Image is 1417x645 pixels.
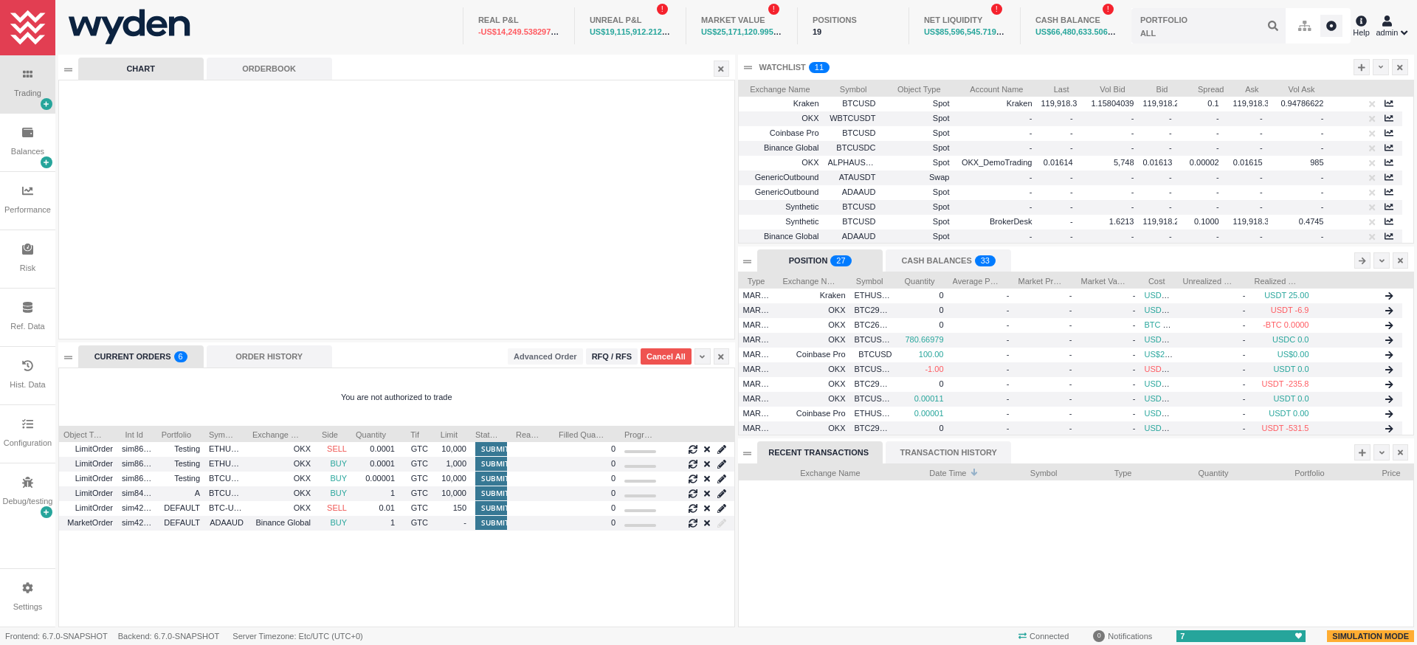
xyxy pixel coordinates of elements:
span: 0.01614 [1044,158,1078,167]
span: Coinbase Pro [796,350,846,359]
span: 0.1000 [1194,217,1224,226]
span: 0 [939,306,943,314]
span: 0 [939,424,943,432]
span: - [1321,143,1324,152]
span: USDT 0.0 [1273,365,1309,373]
span: WBTCUSDT [828,110,876,127]
span: - [1321,202,1324,211]
span: 119,918.3000 [1233,217,1288,226]
span: - [1243,365,1246,373]
span: Kraken [820,291,846,300]
span: BTCUSD [828,199,876,215]
span: - [1133,379,1136,388]
span: - [1070,232,1078,241]
span: - [1260,143,1268,152]
span: - [1260,114,1268,123]
sup: 6 [174,351,187,362]
span: - [1069,320,1072,329]
span: BTC26M2024 P26000 [855,317,892,334]
p: 2 [836,255,841,270]
span: USDT -235.8 [1262,379,1309,388]
span: Advanced Order [514,351,577,363]
span: 119,918.3 [1233,99,1275,108]
div: CHART [78,58,204,80]
span: 0 [939,320,943,329]
span: 0 [939,291,943,300]
span: US$2,574,763.03 [1145,350,1208,359]
span: USDT 0.0 [1145,424,1180,432]
div: UNREAL P&L [590,14,671,27]
span: BTCUSDC [855,331,892,348]
span: LimitOrder [63,441,113,458]
span: - [1131,173,1134,182]
span: Cancel All [647,351,686,363]
span: USDT 0.0 [1145,306,1180,314]
span: GTC [404,500,428,517]
span: LimitOrder [63,455,113,472]
p: 7 [841,255,845,270]
div: Balances [11,145,44,158]
span: - [1131,143,1134,152]
span: - [1007,306,1010,314]
input: ALL [1131,8,1286,44]
div: POSITIONS [813,14,894,27]
span: sim864.0 [122,470,152,487]
span: Exchange Name [743,80,810,95]
div: Performance [4,204,51,216]
sup: ! [991,4,1002,15]
span: - [1070,202,1078,211]
sup: ! [1103,4,1114,15]
span: admin [1376,27,1398,39]
span: - [1131,128,1134,137]
img: wyden_logotype_blue.svg [58,1,200,49]
span: Spot [885,125,950,142]
span: - [1169,187,1177,196]
span: Synthetic [785,202,818,211]
sup: 27 [830,255,851,266]
span: - [1070,187,1078,196]
span: - [1216,202,1224,211]
span: - [1007,335,1010,344]
span: - [1070,143,1078,152]
span: USDT 0.02 [1145,409,1185,418]
span: - [1069,424,1072,432]
span: LimitOrder [63,500,113,517]
span: Unrealized P&L [1183,272,1237,287]
span: 0.00001 [914,409,944,418]
span: Spot [885,154,950,171]
div: CASH BALANCE [1035,14,1117,27]
span: BTC-USDT_BTC-USDT-231229 [209,500,244,517]
span: - [1133,424,1136,432]
div: CURRENT ORDERS [78,345,204,368]
div: ORDER HISTORY [207,345,332,368]
span: - [1070,217,1078,226]
span: - [1133,320,1136,329]
span: - [1243,291,1246,300]
span: USDT 0.0 [1145,379,1180,388]
span: OKX [828,306,845,314]
span: US$19,115,912.2128984 [590,27,680,36]
span: GTC [404,470,428,487]
span: - [1007,291,1010,300]
div: NET LIQUIDITY [924,14,1005,27]
span: BTCUSDC [209,470,244,487]
span: - [1133,291,1136,300]
sup: 11 [809,62,830,73]
span: Spot [885,228,950,245]
span: RFQ / RFS [592,351,632,363]
span: ETHUSDT [855,405,892,422]
span: OKX [828,379,845,388]
span: 0.01613 [1143,158,1178,167]
span: ATAUSDT [828,169,876,186]
span: Average Price [953,272,1001,287]
span: LimitOrder [63,485,113,502]
span: - [1169,114,1177,123]
div: 19 [813,26,894,38]
sup: 33 [975,255,996,266]
span: BTC29U2023 [855,302,892,319]
span: Spot [885,110,950,127]
span: Swap [885,169,950,186]
span: - [1169,143,1177,152]
span: LimitOrder [63,470,113,487]
span: - [1133,306,1136,314]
